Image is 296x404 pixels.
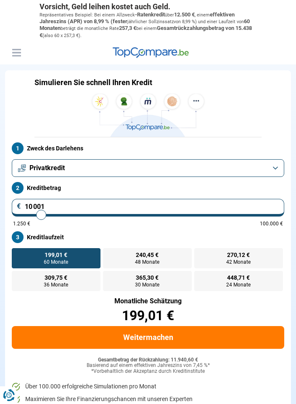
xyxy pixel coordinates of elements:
[17,202,21,210] font: €
[98,357,198,363] font: Gesamtbetrag der Rückzahlung: 11.940,60 €
[122,308,174,324] font: 199,01 €
[13,221,30,227] font: 1.250 €
[136,251,159,258] font: 240,45 €
[174,19,244,24] font: von 8,99 %) und einer Laufzeit von
[226,282,251,288] font: 24 Monate
[260,221,283,227] font: 100.000 €
[40,11,235,24] font: effektiven Jahreszins (APR) von 8,99 % (
[29,164,65,172] font: Privatkredit
[227,251,250,258] font: 270,12 €
[195,12,210,18] font: , einem
[135,11,165,18] font: -Ratenkredit
[119,25,136,31] font: 257,3 €
[44,282,68,288] font: 36 Monate
[113,47,189,58] img: TopVergleichen
[114,297,182,305] font: Monatliche Schätzung
[45,251,67,258] font: 199,01 €
[25,383,156,390] font: Über 100.000 erfolgreiche Simulationen pro Monat
[40,18,250,31] font: 60 Monaten
[45,274,67,281] font: 309,75 €
[10,46,23,59] button: Speisekarte
[89,94,207,137] img: TopCompare.be
[27,145,83,152] font: Zweck des Darlehens
[40,25,252,38] font: Gesamtrückzahlungsbetrag von 15.438 €
[40,12,135,18] font: Repräsentatives Beispiel: Bei einem Allzweck
[165,12,174,18] font: über
[25,396,193,402] font: Maximieren Sie Ihre Finanzierungschancen mit unseren Experten
[174,11,195,18] font: 12.500 €
[61,26,119,31] font: beträgt die monatliche Rate
[226,259,251,265] font: 42 Monate
[127,19,174,24] font: jährlicher Sollzinssatz
[113,18,127,24] font: fester
[40,2,170,11] font: Vorsicht, Geld leihen kostet auch Geld.
[27,185,61,191] font: Kreditbetrag
[123,333,173,342] font: Weitermachen
[135,282,159,288] font: 30 Monate
[12,159,284,177] button: Privatkredit
[87,362,210,368] font: Basierend auf einem effektiven Jahreszins von 7,45 %*
[27,234,64,241] font: Kreditlaufzeit
[42,33,82,38] font: (also 60 x 257,3 €).
[136,26,157,31] font: bei einem
[12,326,284,349] button: Weitermachen
[135,259,159,265] font: 48 Monate
[227,274,250,281] font: 448,71 €
[136,274,159,281] font: 365,30 €
[91,368,205,374] font: *Vorbehaltlich der Akzeptanz durch Kreditinstitute
[44,259,68,265] font: 60 Monate
[34,78,152,87] font: Simulieren Sie schnell Ihren Kredit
